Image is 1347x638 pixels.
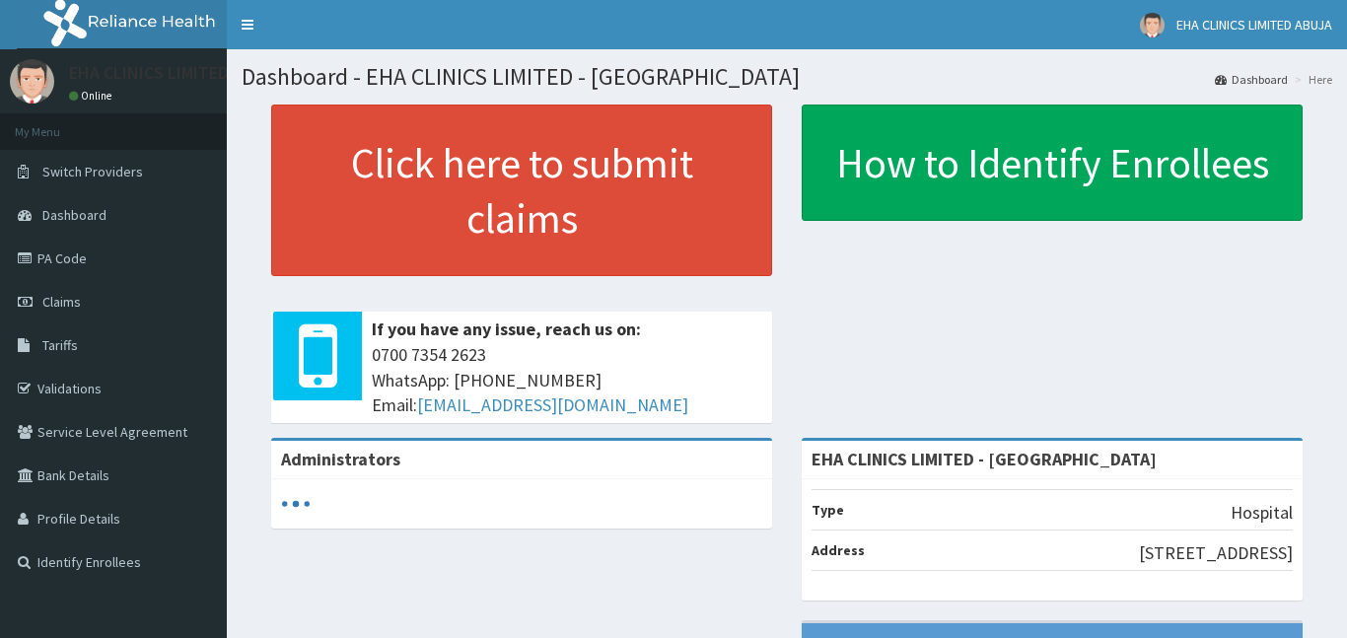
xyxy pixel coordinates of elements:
span: 0700 7354 2623 WhatsApp: [PHONE_NUMBER] Email: [372,342,762,418]
a: Click here to submit claims [271,105,772,276]
b: Type [812,501,844,519]
img: User Image [1140,13,1165,37]
p: [STREET_ADDRESS] [1139,540,1293,566]
p: EHA CLINICS LIMITED ABUJA [69,64,282,82]
p: Hospital [1231,500,1293,526]
span: Dashboard [42,206,106,224]
a: How to Identify Enrollees [802,105,1303,221]
span: Tariffs [42,336,78,354]
svg: audio-loading [281,489,311,519]
strong: EHA CLINICS LIMITED - [GEOGRAPHIC_DATA] [812,448,1157,470]
b: If you have any issue, reach us on: [372,318,641,340]
span: Switch Providers [42,163,143,180]
b: Administrators [281,448,400,470]
a: [EMAIL_ADDRESS][DOMAIN_NAME] [417,393,688,416]
img: User Image [10,59,54,104]
li: Here [1290,71,1332,88]
span: Claims [42,293,81,311]
a: Online [69,89,116,103]
span: EHA CLINICS LIMITED ABUJA [1176,16,1332,34]
h1: Dashboard - EHA CLINICS LIMITED - [GEOGRAPHIC_DATA] [242,64,1332,90]
a: Dashboard [1215,71,1288,88]
b: Address [812,541,865,559]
